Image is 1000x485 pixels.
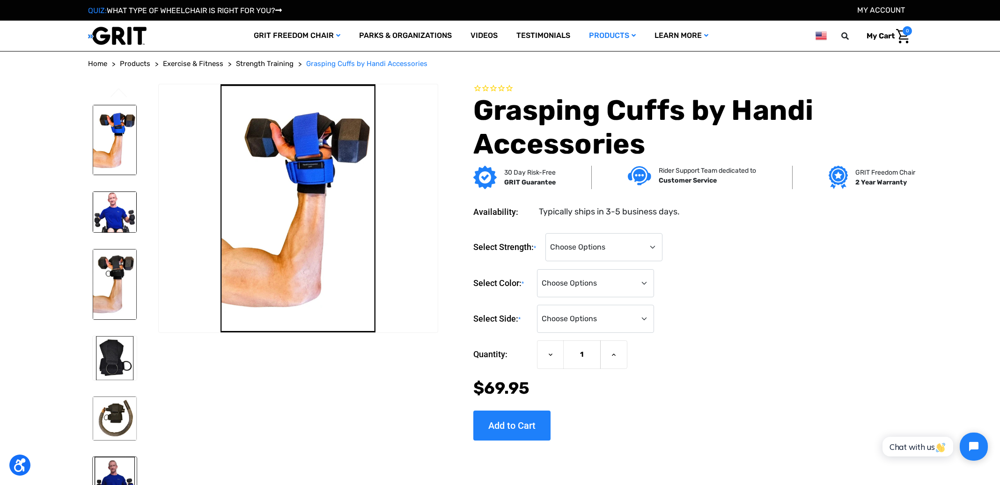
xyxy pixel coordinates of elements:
[872,425,996,469] iframe: Tidio Chat
[473,340,532,368] label: Quantity:
[659,166,756,176] p: Rider Support Team dedicated to
[88,6,107,15] span: QUIZ:
[855,168,915,177] p: GRIT Freedom Chair
[896,29,910,44] img: Cart
[93,191,137,233] img: Grasping Cuffs by Handi Accessories
[461,21,507,51] a: Videos
[504,168,556,177] p: 30 Day Risk-Free
[580,21,645,51] a: Products
[645,21,718,51] a: Learn More
[659,176,717,184] strong: Customer Service
[120,59,150,68] span: Products
[473,411,551,441] input: Add to Cart
[855,178,907,186] strong: 2 Year Warranty
[473,378,529,398] span: $69.95
[504,178,556,186] strong: GRIT Guarantee
[816,30,827,42] img: us.png
[120,59,150,69] a: Products
[507,21,580,51] a: Testimonials
[473,233,541,262] label: Select Strength:
[88,6,282,15] a: QUIZ:WHAT TYPE OF WHEELCHAIR IS RIGHT FOR YOU?
[846,26,860,46] input: Search
[473,206,532,218] dt: Availability:
[93,105,137,176] img: Grasping Cuffs by Handi Accessories
[163,59,223,68] span: Exercise & Fitness
[350,21,461,51] a: Parks & Organizations
[860,26,912,46] a: Cart with 0 items
[236,59,294,69] a: Strength Training
[903,26,912,36] span: 0
[473,166,497,189] img: GRIT Guarantee
[88,59,107,68] span: Home
[109,88,129,99] button: Go to slide 4 of 4
[628,166,651,185] img: Customer service
[857,6,905,15] a: Account
[473,84,912,94] span: Rated 0.0 out of 5 stars 0 reviews
[88,59,912,69] nav: Breadcrumb
[306,59,427,69] a: Grasping Cuffs by Handi Accessories
[829,166,848,189] img: Grit freedom
[163,59,223,69] a: Exercise & Fitness
[306,59,427,68] span: Grasping Cuffs by Handi Accessories
[236,59,294,68] span: Strength Training
[244,21,350,51] a: GRIT Freedom Chair
[93,397,137,441] img: Grasping Cuffs by Handi Accessories
[473,305,532,333] label: Select Side:
[93,336,137,380] img: Grasping Cuffs by Handi Accessories
[88,26,147,45] img: GRIT All-Terrain Wheelchair and Mobility Equipment
[473,94,912,161] h1: Grasping Cuffs by Handi Accessories
[539,206,680,218] dd: Typically ships in 3-5 business days.
[473,269,532,298] label: Select Color:
[93,249,137,320] img: Grasping Cuffs by Handi Accessories
[159,84,438,333] img: Grasping Cuffs by Handi Accessories
[867,31,895,40] span: My Cart
[88,59,107,69] a: Home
